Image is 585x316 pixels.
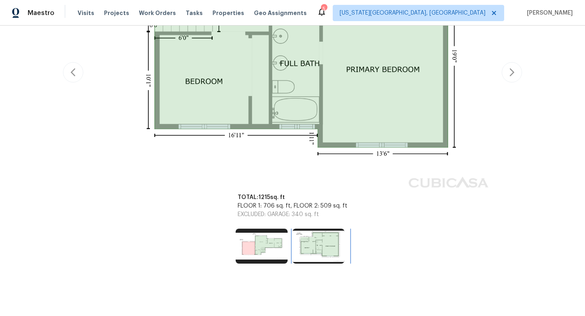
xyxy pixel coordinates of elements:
span: Maestro [28,9,54,17]
span: [US_STATE][GEOGRAPHIC_DATA], [GEOGRAPHIC_DATA] [340,9,485,17]
span: Properties [212,9,244,17]
img: https://cabinet-assets.s3.amazonaws.com/production/storage/380d89ca-30b9-40a4-bcd7-a1a9e9df269a.p... [236,229,288,264]
p: FLOOR 1: 706 sq. ft, FLOOR 2: 509 sq. ft [238,202,347,210]
img: https://cabinet-assets.s3.amazonaws.com/production/storage/48a1de29-611d-4130-98b2-130db7303e18.p... [292,229,344,264]
span: Visits [78,9,94,17]
p: EXCLUDED: GARAGE: 340 sq. ft [238,210,347,219]
div: 5 [321,5,327,13]
span: Projects [104,9,129,17]
span: Tasks [186,10,203,16]
span: Work Orders [139,9,176,17]
p: TOTAL: 1215 sq. ft [238,193,347,202]
span: [PERSON_NAME] [524,9,573,17]
span: Geo Assignments [254,9,307,17]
